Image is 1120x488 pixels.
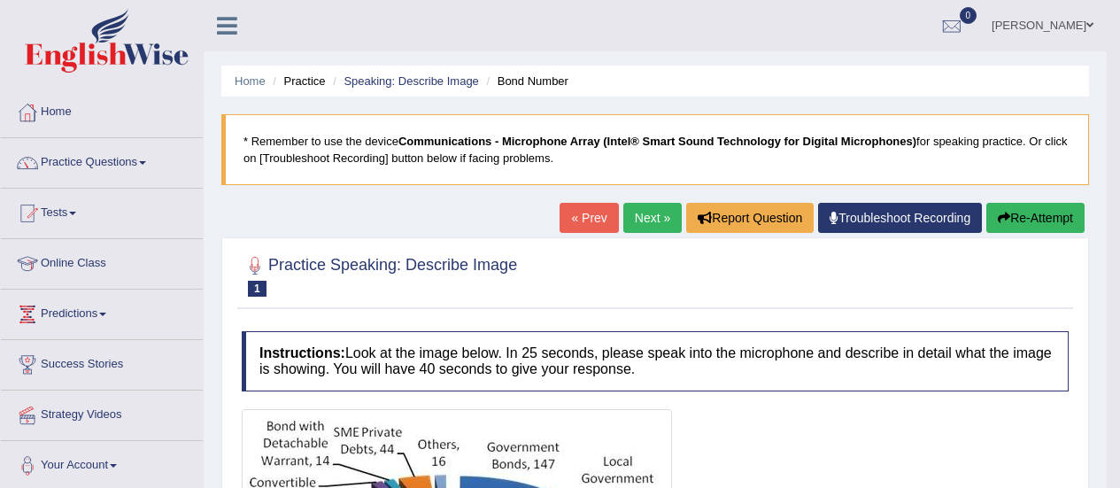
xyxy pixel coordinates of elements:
[560,203,618,233] a: « Prev
[221,114,1089,185] blockquote: * Remember to use the device for speaking practice. Or click on [Troubleshoot Recording] button b...
[248,281,266,297] span: 1
[986,203,1085,233] button: Re-Attempt
[1,441,203,485] a: Your Account
[623,203,682,233] a: Next »
[1,391,203,435] a: Strategy Videos
[259,345,345,360] b: Instructions:
[1,290,203,334] a: Predictions
[344,74,478,88] a: Speaking: Describe Image
[398,135,916,148] b: Communications - Microphone Array (Intel® Smart Sound Technology for Digital Microphones)
[818,203,982,233] a: Troubleshoot Recording
[268,73,325,89] li: Practice
[1,138,203,182] a: Practice Questions
[235,74,266,88] a: Home
[1,88,203,132] a: Home
[242,331,1069,391] h4: Look at the image below. In 25 seconds, please speak into the microphone and describe in detail w...
[960,7,977,24] span: 0
[482,73,568,89] li: Bond Number
[686,203,814,233] button: Report Question
[1,340,203,384] a: Success Stories
[1,239,203,283] a: Online Class
[242,252,517,297] h2: Practice Speaking: Describe Image
[1,189,203,233] a: Tests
